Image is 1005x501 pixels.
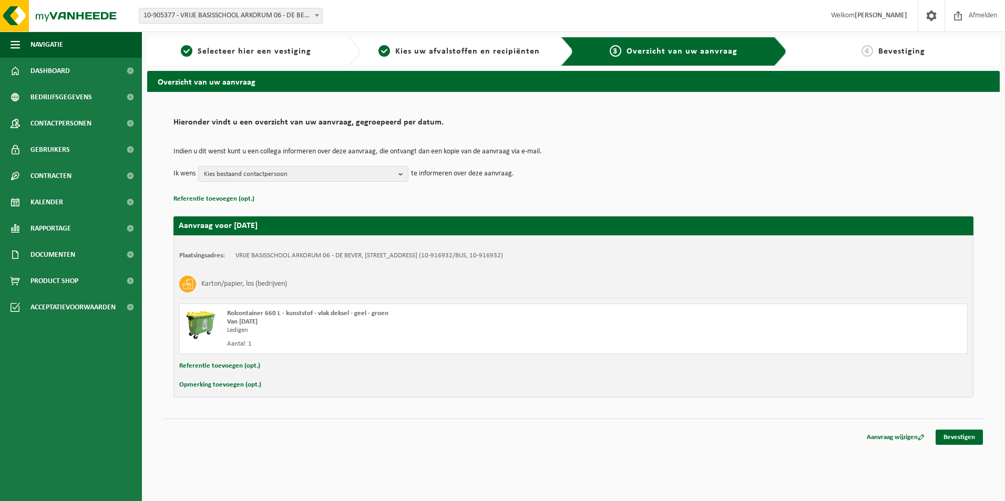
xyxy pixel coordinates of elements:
[627,47,737,56] span: Overzicht van uw aanvraag
[204,166,394,182] span: Kies bestaand contactpersoon
[30,163,71,189] span: Contracten
[173,192,254,206] button: Referentie toevoegen (opt.)
[139,8,323,24] span: 10-905377 - VRIJE BASISSCHOOL ARKORUM 06 - DE BEVER - BEVEREN
[30,32,63,58] span: Navigatie
[30,137,70,163] span: Gebruikers
[395,47,540,56] span: Kies uw afvalstoffen en recipiënten
[227,310,388,317] span: Rolcontainer 660 L - kunststof - vlak deksel - geel - groen
[179,359,260,373] button: Referentie toevoegen (opt.)
[235,252,503,260] td: VRIJE BASISSCHOOL ARKORUM 06 - DE BEVER, [STREET_ADDRESS] (10-916932/BUS, 10-916932)
[411,166,514,182] p: te informeren over deze aanvraag.
[936,430,983,445] a: Bevestigen
[862,45,873,57] span: 4
[185,309,217,341] img: WB-0660-HPE-GN-50.png
[179,222,258,230] strong: Aanvraag voor [DATE]
[610,45,621,57] span: 3
[30,58,70,84] span: Dashboard
[30,268,78,294] span: Product Shop
[139,8,322,23] span: 10-905377 - VRIJE BASISSCHOOL ARKORUM 06 - DE BEVER - BEVEREN
[179,252,225,259] strong: Plaatsingsadres:
[173,148,973,155] p: Indien u dit wenst kunt u een collega informeren over deze aanvraag, die ontvangt dan een kopie v...
[30,189,63,215] span: Kalender
[181,45,192,57] span: 1
[30,110,91,137] span: Contactpersonen
[859,430,932,445] a: Aanvraag wijzigen
[30,84,92,110] span: Bedrijfsgegevens
[198,166,408,182] button: Kies bestaand contactpersoon
[30,242,75,268] span: Documenten
[147,71,1000,91] h2: Overzicht van uw aanvraag
[173,166,196,182] p: Ik wens
[855,12,907,19] strong: [PERSON_NAME]
[179,378,261,392] button: Opmerking toevoegen (opt.)
[30,294,116,320] span: Acceptatievoorwaarden
[30,215,71,242] span: Rapportage
[378,45,390,57] span: 2
[878,47,925,56] span: Bevestiging
[227,326,616,335] div: Ledigen
[201,276,287,293] h3: Karton/papier, los (bedrijven)
[227,318,258,325] strong: Van [DATE]
[227,340,616,348] div: Aantal: 1
[366,45,553,58] a: 2Kies uw afvalstoffen en recipiënten
[152,45,340,58] a: 1Selecteer hier een vestiging
[198,47,311,56] span: Selecteer hier een vestiging
[173,118,973,132] h2: Hieronder vindt u een overzicht van uw aanvraag, gegroepeerd per datum.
